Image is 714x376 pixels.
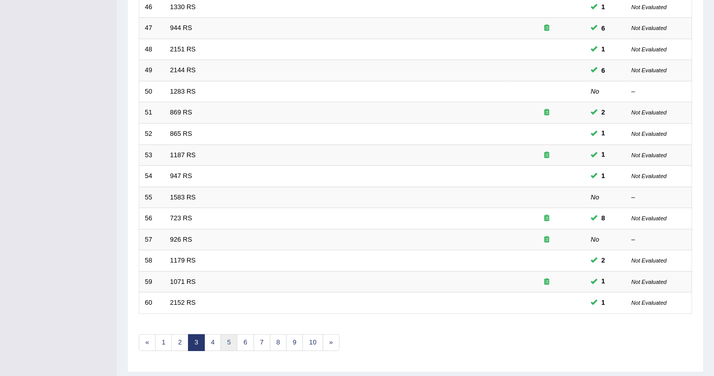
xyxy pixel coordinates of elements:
a: 3 [188,334,205,351]
td: 55 [139,187,165,208]
td: 59 [139,271,165,293]
a: 2151 RS [170,45,196,53]
div: – [632,87,687,97]
div: – [632,193,687,203]
a: 2152 RS [170,299,196,306]
span: You can still take this question [598,23,609,34]
span: You can still take this question [598,171,609,182]
span: You can still take this question [598,44,609,54]
td: 53 [139,144,165,166]
div: Exam occurring question [515,277,580,287]
a: 1187 RS [170,151,196,159]
span: You can still take this question [598,255,609,266]
em: No [591,236,600,243]
small: Not Evaluated [632,25,667,31]
div: Exam occurring question [515,151,580,160]
a: » [323,334,339,351]
td: 51 [139,102,165,124]
a: 1179 RS [170,256,196,264]
a: 1583 RS [170,193,196,201]
a: 926 RS [170,236,192,243]
a: 1071 RS [170,278,196,285]
a: 2 [171,334,188,351]
div: – [632,235,687,245]
td: 57 [139,229,165,250]
a: 865 RS [170,130,192,137]
a: « [139,334,156,351]
a: 9 [286,334,303,351]
td: 49 [139,60,165,81]
td: 58 [139,250,165,272]
td: 48 [139,39,165,60]
small: Not Evaluated [632,215,667,221]
a: 10 [302,334,323,351]
a: 869 RS [170,108,192,116]
a: 1330 RS [170,3,196,11]
a: 7 [254,334,270,351]
a: 944 RS [170,24,192,32]
a: 1283 RS [170,88,196,95]
td: 47 [139,18,165,39]
span: You can still take this question [598,298,609,308]
td: 60 [139,293,165,314]
span: You can still take this question [598,276,609,287]
small: Not Evaluated [632,152,667,158]
div: Exam occurring question [515,108,580,118]
small: Not Evaluated [632,279,667,285]
small: Not Evaluated [632,109,667,115]
a: 5 [221,334,237,351]
a: 1 [155,334,172,351]
span: You can still take this question [598,2,609,12]
a: 947 RS [170,172,192,180]
small: Not Evaluated [632,257,667,264]
div: Exam occurring question [515,214,580,223]
small: Not Evaluated [632,67,667,73]
td: 50 [139,81,165,102]
small: Not Evaluated [632,300,667,306]
a: 4 [204,334,221,351]
a: 2144 RS [170,66,196,74]
a: 8 [270,334,287,351]
a: 6 [237,334,254,351]
span: You can still take this question [598,107,609,118]
small: Not Evaluated [632,46,667,52]
a: 723 RS [170,214,192,222]
div: Exam occurring question [515,235,580,245]
small: Not Evaluated [632,4,667,10]
small: Not Evaluated [632,131,667,137]
td: 54 [139,166,165,187]
small: Not Evaluated [632,173,667,179]
em: No [591,193,600,201]
em: No [591,88,600,95]
div: Exam occurring question [515,23,580,33]
td: 52 [139,123,165,144]
span: You can still take this question [598,65,609,76]
span: You can still take this question [598,213,609,224]
span: You can still take this question [598,150,609,160]
span: You can still take this question [598,128,609,139]
td: 56 [139,208,165,229]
